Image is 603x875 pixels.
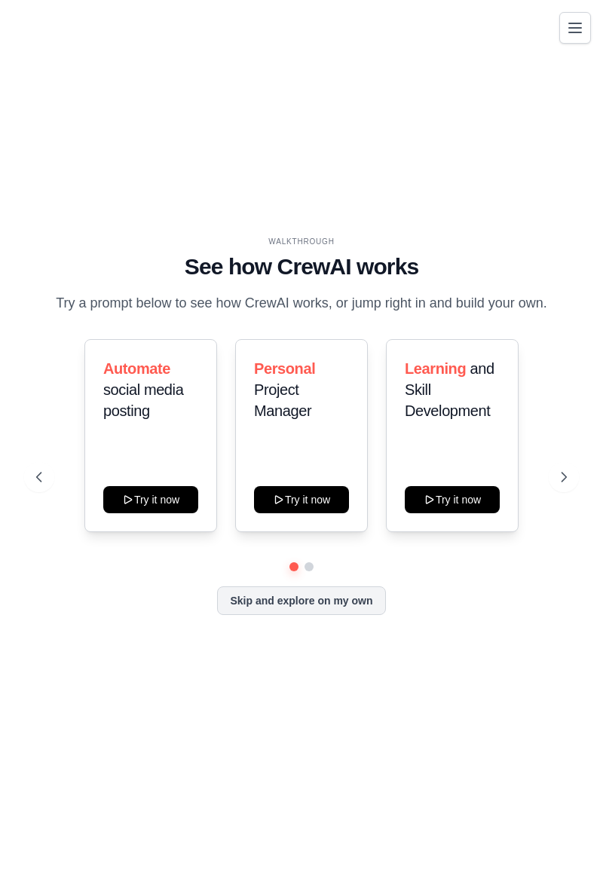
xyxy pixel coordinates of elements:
button: Try it now [254,486,349,513]
span: social media posting [103,381,183,419]
span: and Skill Development [405,360,494,419]
span: Personal [254,360,315,377]
button: Try it now [103,486,198,513]
button: Skip and explore on my own [217,586,385,615]
div: WALKTHROUGH [36,236,567,247]
iframe: Chat Widget [528,803,603,875]
button: Try it now [405,486,500,513]
button: Toggle navigation [559,12,591,44]
span: Automate [103,360,170,377]
h1: See how CrewAI works [36,253,567,280]
span: Project Manager [254,381,311,419]
span: Learning [405,360,466,377]
p: Try a prompt below to see how CrewAI works, or jump right in and build your own. [48,292,555,314]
